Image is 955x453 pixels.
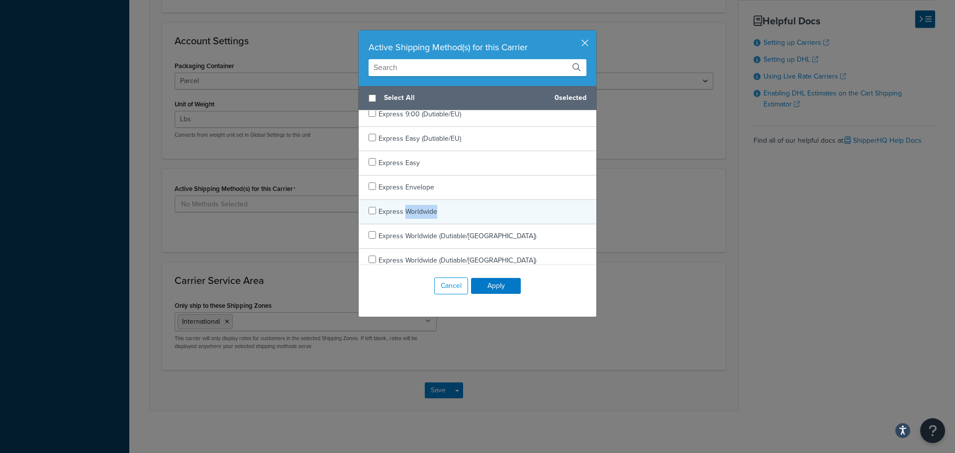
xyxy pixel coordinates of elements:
button: Cancel [434,277,468,294]
span: Express Easy (Dutiable/EU) [379,133,461,144]
span: Express Easy [379,158,420,168]
input: Search [369,59,586,76]
div: Active Shipping Method(s) for this Carrier [369,40,586,54]
span: Express 9:00 (Dutiable/EU) [379,109,461,119]
span: Express Envelope [379,182,434,192]
span: Express Worldwide (Dutiable/[GEOGRAPHIC_DATA]) [379,231,536,241]
span: Select All [384,91,547,105]
button: Apply [471,278,521,294]
span: Express Worldwide (Dutiable/[GEOGRAPHIC_DATA]) [379,255,536,266]
div: 0 selected [359,86,596,110]
span: Express Worldwide [379,206,437,217]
